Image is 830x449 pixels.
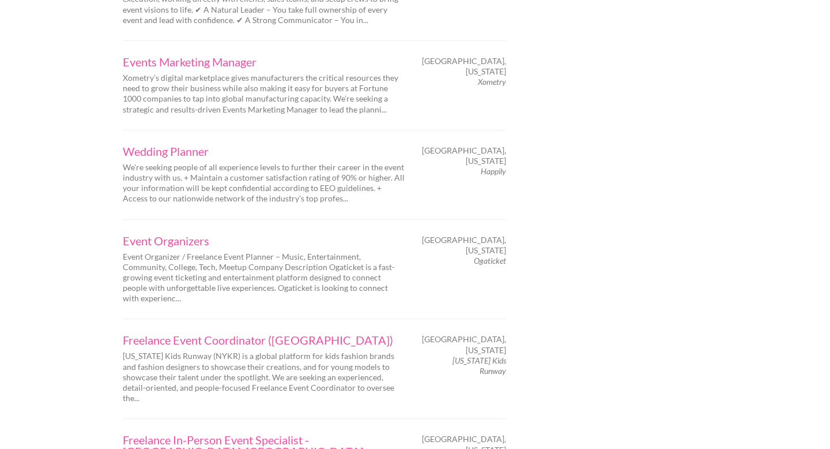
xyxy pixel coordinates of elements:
em: Xometry [478,77,506,87]
p: Event Organizer / Freelance Event Planner – Music, Entertainment, Community, College, Tech, Meetu... [123,252,405,304]
span: [GEOGRAPHIC_DATA], [US_STATE] [422,145,506,166]
p: Xometry’s digital marketplace gives manufacturers the critical resources they need to grow their ... [123,73,405,115]
p: [US_STATE] Kids Runway (NYKR) is a global platform for kids fashion brands and fashion designers ... [123,351,405,403]
em: Happily [481,166,506,176]
span: [GEOGRAPHIC_DATA], [US_STATE] [422,56,506,77]
span: [GEOGRAPHIC_DATA], [US_STATE] [422,235,506,256]
em: [US_STATE] Kids Runway [452,356,506,376]
a: Events Marketing Manager [123,56,405,68]
a: Wedding Planner [123,145,405,157]
em: Ogaticket [474,256,506,265]
p: We're seeking people of all experience levels to further their career in the event industry with ... [123,162,405,204]
span: [GEOGRAPHIC_DATA], [US_STATE] [422,334,506,355]
a: Event Organizers [123,235,405,246]
a: Freelance Event Coordinator ([GEOGRAPHIC_DATA]) [123,334,405,346]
